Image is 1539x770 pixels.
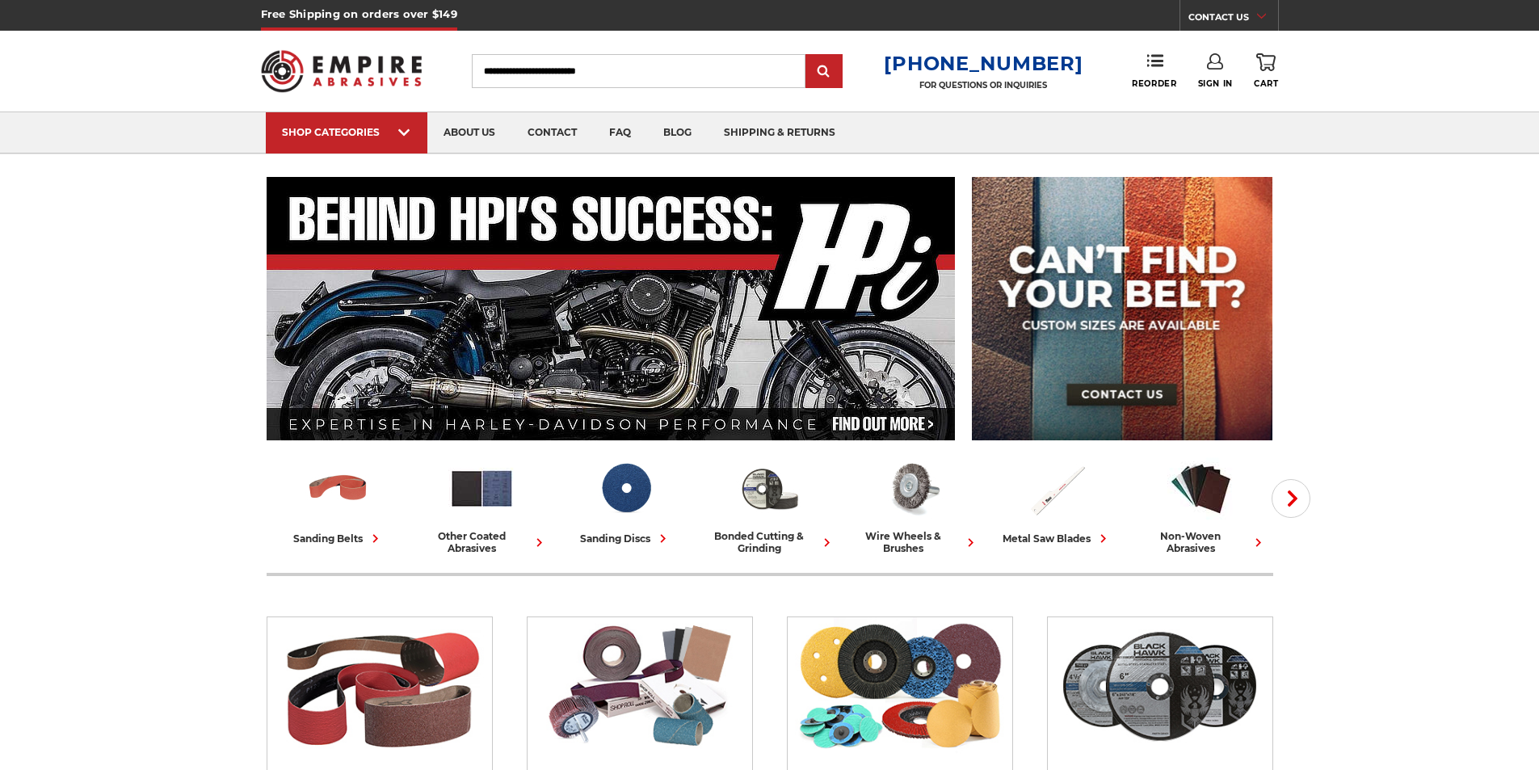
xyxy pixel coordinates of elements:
span: Cart [1254,78,1278,89]
span: Reorder [1132,78,1176,89]
a: blog [647,112,708,154]
a: shipping & returns [708,112,851,154]
img: promo banner for custom belts. [972,177,1272,440]
img: Metal Saw Blades [1024,455,1091,522]
a: [PHONE_NUMBER] [884,52,1083,75]
a: wire wheels & brushes [848,455,979,554]
a: Cart [1254,53,1278,89]
div: sanding discs [580,530,671,547]
div: non-woven abrasives [1136,530,1267,554]
img: Wire Wheels & Brushes [880,455,947,522]
button: Next [1272,479,1310,518]
div: metal saw blades [1003,530,1112,547]
a: about us [427,112,511,154]
span: Sign In [1198,78,1233,89]
img: Non-woven Abrasives [1167,455,1234,522]
a: sanding belts [273,455,404,547]
div: wire wheels & brushes [848,530,979,554]
img: Bonded Cutting & Grinding [736,455,803,522]
div: sanding belts [293,530,384,547]
a: other coated abrasives [417,455,548,554]
img: Sanding Discs [795,617,1004,755]
input: Submit [808,56,840,88]
a: bonded cutting & grinding [704,455,835,554]
a: non-woven abrasives [1136,455,1267,554]
img: Sanding Belts [275,617,484,755]
div: other coated abrasives [417,530,548,554]
a: sanding discs [561,455,692,547]
a: Reorder [1132,53,1176,88]
a: metal saw blades [992,455,1123,547]
img: Bonded Cutting & Grinding [1055,617,1264,755]
img: Other Coated Abrasives [535,617,744,755]
div: SHOP CATEGORIES [282,126,411,138]
img: Banner for an interview featuring Horsepower Inc who makes Harley performance upgrades featured o... [267,177,956,440]
a: contact [511,112,593,154]
p: FOR QUESTIONS OR INQUIRIES [884,80,1083,90]
a: faq [593,112,647,154]
img: Sanding Discs [592,455,659,522]
img: Sanding Belts [305,455,372,522]
a: CONTACT US [1188,8,1278,31]
div: bonded cutting & grinding [704,530,835,554]
img: Empire Abrasives [261,40,423,103]
img: Other Coated Abrasives [448,455,515,522]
